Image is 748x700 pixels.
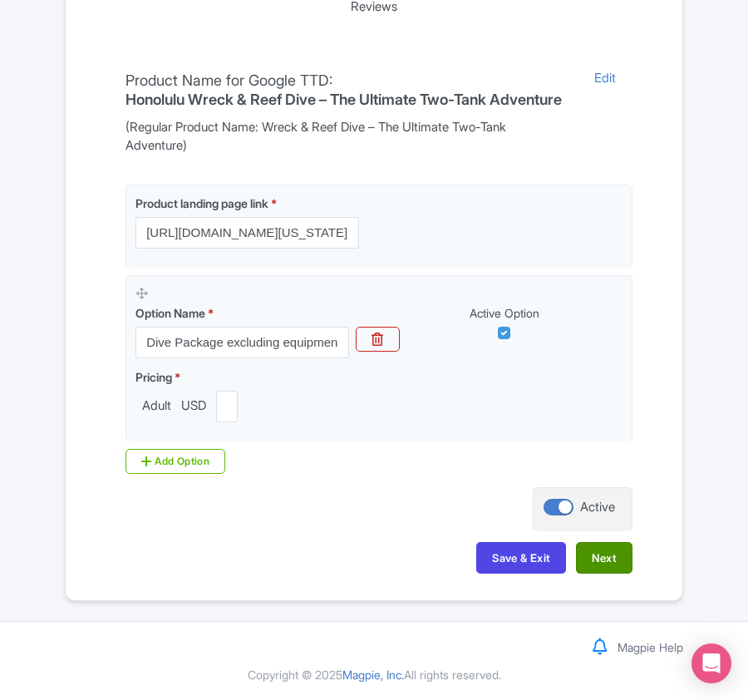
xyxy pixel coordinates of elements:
a: Magpie Help [618,640,683,654]
span: (Regular Product Name: Wreck & Reef Dive – The Ultimate Two-Tank Adventure) [125,118,568,155]
span: Pricing [135,370,172,384]
span: Adult [135,397,178,416]
span: Product landing page link [135,196,268,210]
div: Open Intercom Messenger [691,643,731,683]
input: 0.00 [216,391,238,422]
a: Edit [578,69,632,155]
div: Active [580,498,615,517]
span: Magpie, Inc. [342,668,404,682]
div: Copyright © 2025 All rights reserved. [55,666,693,683]
h4: Honolulu Wreck & Reef Dive – The Ultimate Two-Tank Adventure [125,91,562,108]
div: Add Option [125,449,225,474]
span: Option Name [135,306,205,320]
input: Option Name [135,327,349,358]
button: Save & Exit [476,542,566,574]
input: Product landing page link [135,217,359,249]
button: Next [576,542,632,574]
span: Product Name for Google TTD: [125,71,332,89]
span: USD [178,397,209,416]
span: Active Option [470,306,539,320]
